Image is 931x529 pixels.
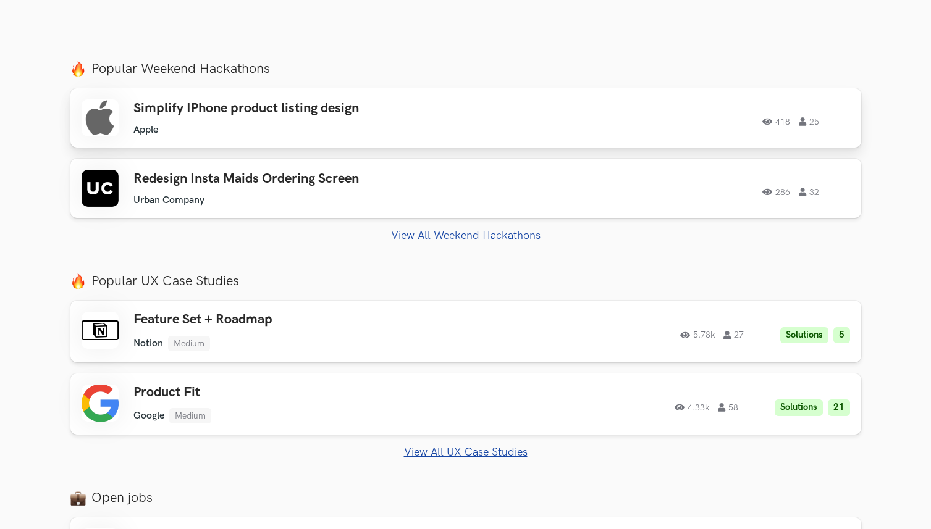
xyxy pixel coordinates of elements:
[70,446,861,459] a: View All UX Case Studies
[133,194,204,206] li: Urban Company
[762,188,790,196] span: 286
[70,373,861,435] a: Product Fit Google Medium 4.33k 58 Solutions 21
[133,124,158,136] li: Apple
[799,117,819,126] span: 25
[762,117,790,126] span: 418
[70,60,861,77] label: Popular Weekend Hackathons
[70,301,861,362] a: Feature Set + Roadmap Notion Medium 5.78k 27 Solutions 5
[70,273,86,289] img: fire.png
[70,159,861,218] a: Redesign Insta Maids Ordering Screen Urban Company 286 32
[680,331,715,339] span: 5.78k
[675,403,709,412] span: 4.33k
[780,327,828,344] li: Solutions
[70,489,861,506] label: Open jobs
[133,171,484,187] h3: Redesign Insta Maids Ordering Screen
[828,399,850,416] li: 21
[133,338,163,349] li: Notion
[833,327,850,344] li: 5
[723,331,744,339] span: 27
[133,410,164,422] li: Google
[169,408,211,423] li: Medium
[799,188,819,196] span: 32
[775,399,823,416] li: Solutions
[133,385,484,401] h3: Product Fit
[70,229,861,242] a: View All Weekend Hackathons
[70,61,86,77] img: fire.png
[70,490,86,506] img: briefcase_emoji.png
[70,273,861,289] label: Popular UX Case Studies
[133,312,484,328] h3: Feature Set + Roadmap
[70,88,861,148] a: Simplify IPhone product listing design Apple 418 25
[133,101,484,117] h3: Simplify IPhone product listing design
[168,336,210,351] li: Medium
[718,403,738,412] span: 58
